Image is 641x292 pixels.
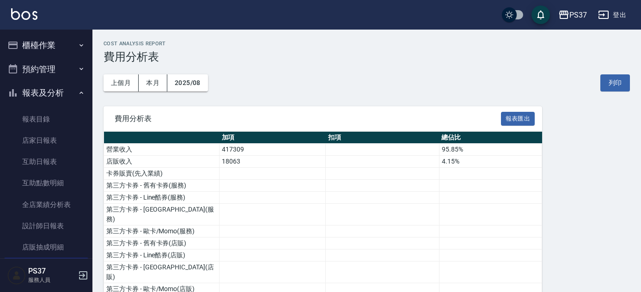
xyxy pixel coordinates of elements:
[4,57,89,81] button: 預約管理
[4,109,89,130] a: 報表目錄
[104,74,139,91] button: 上個月
[104,156,220,168] td: 店販收入
[4,151,89,172] a: 互助日報表
[115,114,501,123] span: 費用分析表
[4,258,89,279] a: 費用分析表
[7,266,26,285] img: Person
[104,50,630,63] h3: 費用分析表
[11,8,37,20] img: Logo
[104,144,220,156] td: 營業收入
[139,74,167,91] button: 本月
[104,237,220,249] td: 第三方卡券 - 舊有卡券(店販)
[4,237,89,258] a: 店販抽成明細
[220,144,326,156] td: 417309
[439,144,542,156] td: 95.85%
[104,225,220,237] td: 第三方卡券 - 歐卡/Momo(服務)
[4,172,89,194] a: 互助點數明細
[104,41,630,47] h2: Cost analysis Report
[439,156,542,168] td: 4.15%
[501,112,535,126] button: 報表匯出
[4,33,89,57] button: 櫃檯作業
[220,132,326,144] th: 加項
[326,132,440,144] th: 扣項
[555,6,591,24] button: PS37
[28,276,75,284] p: 服務人員
[600,74,630,91] button: 列印
[594,6,630,24] button: 登出
[104,180,220,192] td: 第三方卡券 - 舊有卡券(服務)
[569,9,587,21] div: PS37
[4,81,89,105] button: 報表及分析
[167,74,208,91] button: 2025/08
[4,130,89,151] a: 店家日報表
[104,168,220,180] td: 卡券販賣(先入業績)
[104,249,220,262] td: 第三方卡券 - Line酷券(店販)
[531,6,550,24] button: save
[28,267,75,276] h5: PS37
[439,132,542,144] th: 總佔比
[104,204,220,225] td: 第三方卡券 - [GEOGRAPHIC_DATA](服務)
[104,192,220,204] td: 第三方卡券 - Line酷券(服務)
[220,156,326,168] td: 18063
[4,194,89,215] a: 全店業績分析表
[4,215,89,237] a: 設計師日報表
[104,262,220,283] td: 第三方卡券 - [GEOGRAPHIC_DATA](店販)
